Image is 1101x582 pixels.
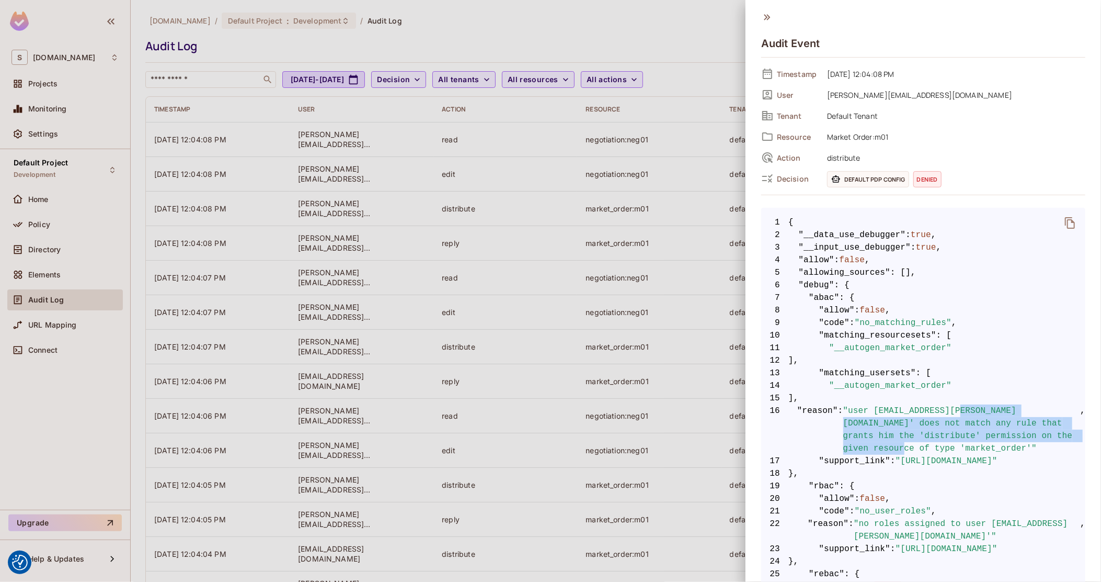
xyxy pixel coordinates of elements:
[797,405,838,455] span: "reason"
[777,90,819,100] span: User
[761,229,788,241] span: 2
[840,292,855,304] span: : {
[761,354,1085,367] span: ],
[860,493,886,505] span: false
[777,111,819,121] span: Tenant
[761,241,788,254] span: 3
[788,216,794,229] span: {
[896,543,997,555] span: "[URL][DOMAIN_NAME]"
[761,555,1085,568] span: },
[834,254,840,266] span: :
[819,304,855,317] span: "allow"
[843,405,1081,455] span: "user [EMAIL_ADDRESS][PERSON_NAME][DOMAIN_NAME]' does not match any rule that grants him the 'dis...
[819,367,916,379] span: "matching_usersets"
[855,317,951,329] span: "no_matching_rules"
[761,555,788,568] span: 24
[838,405,843,455] span: :
[860,304,886,317] span: false
[890,455,896,467] span: :
[936,241,942,254] span: ,
[1058,210,1083,236] button: delete
[761,467,788,480] span: 18
[905,229,911,241] span: :
[885,304,890,317] span: ,
[829,342,951,354] span: "__autogen_market_order"
[12,555,28,570] img: Revisit consent button
[777,174,819,184] span: Decision
[761,37,820,50] h4: Audit Event
[761,392,1085,405] span: ],
[761,568,788,580] span: 25
[840,480,855,493] span: : {
[777,132,819,142] span: Resource
[1080,405,1085,455] span: ,
[761,329,788,342] span: 10
[885,493,890,505] span: ,
[761,467,1085,480] span: },
[799,279,834,292] span: "debug"
[890,543,896,555] span: :
[822,88,1085,101] span: [PERSON_NAME][EMAIL_ADDRESS][DOMAIN_NAME]
[12,555,28,570] button: Consent Preferences
[799,254,834,266] span: "allow"
[834,279,850,292] span: : {
[916,367,931,379] span: : [
[809,568,844,580] span: "rebac"
[809,292,840,304] span: "abac"
[761,292,788,304] span: 7
[761,543,788,555] span: 23
[777,153,819,163] span: Action
[761,493,788,505] span: 20
[1080,518,1085,543] span: ,
[819,543,891,555] span: "support_link"
[916,241,936,254] span: true
[761,455,788,467] span: 17
[855,304,860,317] span: :
[809,480,840,493] span: "rbac"
[848,518,854,543] span: :
[761,216,788,229] span: 1
[854,518,1080,543] span: "no roles assigned to user [EMAIL_ADDRESS][PERSON_NAME][DOMAIN_NAME]'"
[855,493,860,505] span: :
[761,392,788,405] span: 15
[819,493,855,505] span: "allow"
[777,69,819,79] span: Timestamp
[819,505,850,518] span: "code"
[799,229,906,241] span: "__data_use_debugger"
[911,229,931,241] span: true
[829,379,951,392] span: "__autogen_market_order"
[913,171,942,187] span: denied
[761,405,788,455] span: 16
[844,568,859,580] span: : {
[819,329,936,342] span: "matching_resourcesets"
[799,266,891,279] span: "allowing_sources"
[896,455,997,467] span: "[URL][DOMAIN_NAME]"
[761,367,788,379] span: 13
[850,317,855,329] span: :
[761,342,788,354] span: 11
[799,241,911,254] span: "__input_use_debugger"
[931,505,936,518] span: ,
[761,304,788,317] span: 8
[936,329,951,342] span: : [
[761,266,788,279] span: 5
[808,518,848,543] span: "reason"
[911,241,916,254] span: :
[761,518,788,543] span: 22
[761,254,788,266] span: 4
[761,379,788,392] span: 14
[761,505,788,518] span: 21
[822,130,1085,143] span: Market Order:m01
[761,354,788,367] span: 12
[850,505,855,518] span: :
[951,317,957,329] span: ,
[822,151,1085,164] span: distribute
[865,254,870,266] span: ,
[819,317,850,329] span: "code"
[931,229,936,241] span: ,
[819,455,891,467] span: "support_link"
[822,109,1085,122] span: Default Tenant
[761,317,788,329] span: 9
[890,266,916,279] span: : [],
[855,505,931,518] span: "no_user_roles"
